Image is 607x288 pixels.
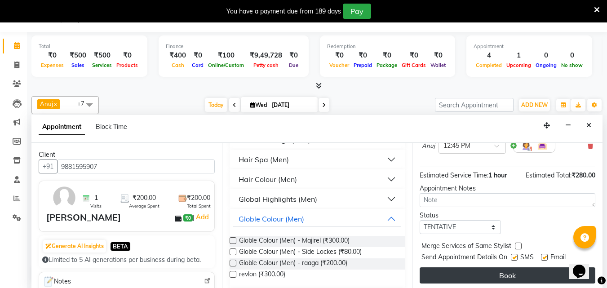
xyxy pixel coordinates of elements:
[239,154,289,165] div: Hair Spa (Men)
[39,43,140,50] div: Total
[428,62,448,68] span: Wallet
[286,50,301,61] div: ₹0
[133,193,156,203] span: ₹200.00
[520,253,534,264] span: SMS
[114,50,140,61] div: ₹0
[239,236,350,247] span: Globle Colour (Men) - Majirel (₹300.00)
[94,193,98,203] span: 1
[111,242,130,251] span: BETA
[399,50,428,61] div: ₹0
[233,151,402,168] button: Hair Spa (Men)
[327,62,351,68] span: Voucher
[226,7,341,16] div: You have a payment due from 189 days
[521,140,532,151] img: Hairdresser.png
[435,98,514,112] input: Search Appointment
[195,212,210,222] a: Add
[374,50,399,61] div: ₹0
[269,98,314,112] input: 2025-09-03
[287,62,301,68] span: Due
[327,50,351,61] div: ₹0
[399,62,428,68] span: Gift Cards
[519,99,550,111] button: ADD NEW
[239,194,317,204] div: Global Highlights (Men)
[57,160,215,173] input: Search by Name/Mobile/Email/Code
[569,252,598,279] iframe: chat widget
[39,50,66,61] div: ₹0
[90,62,114,68] span: Services
[187,203,211,209] span: Total Spent
[233,191,402,207] button: Global Highlights (Men)
[239,258,347,270] span: Globle Colour (Men) - raaga (₹200.00)
[39,62,66,68] span: Expenses
[166,43,301,50] div: Finance
[559,50,585,61] div: 0
[51,185,77,211] img: avatar
[420,211,501,220] div: Status
[233,211,402,227] button: Globle Colour (Men)
[96,123,127,131] span: Block Time
[428,50,448,61] div: ₹0
[504,62,533,68] span: Upcoming
[193,212,210,222] span: |
[190,62,206,68] span: Card
[169,62,186,68] span: Cash
[114,62,140,68] span: Products
[166,50,190,61] div: ₹400
[421,253,507,264] span: Send Appointment Details On
[474,50,504,61] div: 4
[53,100,57,107] a: x
[474,43,585,50] div: Appointment
[77,100,91,107] span: +7
[246,50,286,61] div: ₹9,49,728
[43,276,71,288] span: Notes
[521,102,548,108] span: ADD NEW
[559,62,585,68] span: No show
[190,50,206,61] div: ₹0
[420,184,595,193] div: Appointment Notes
[248,102,269,108] span: Wed
[39,160,58,173] button: +91
[488,171,507,179] span: 1 hour
[537,140,548,151] img: Interior.png
[69,62,87,68] span: Sales
[422,142,435,151] span: Anuj
[351,62,374,68] span: Prepaid
[239,270,285,281] span: revlon (₹300.00)
[533,62,559,68] span: Ongoing
[66,50,90,61] div: ₹500
[374,62,399,68] span: Package
[572,171,595,179] span: ₹280.00
[343,4,371,19] button: Pay
[43,240,106,253] button: Generate AI Insights
[239,174,297,185] div: Hair Colour (Men)
[420,267,595,284] button: Book
[526,171,572,179] span: Estimated Total:
[183,214,193,222] span: ₹0
[421,241,511,253] span: Merge Services of Same Stylist
[90,203,102,209] span: Visits
[39,150,215,160] div: Client
[39,119,85,135] span: Appointment
[42,255,211,265] div: Limited to 5 AI generations per business during beta.
[205,98,227,112] span: Today
[474,62,504,68] span: Completed
[187,193,210,203] span: ₹200.00
[504,50,533,61] div: 1
[420,171,488,179] span: Estimated Service Time:
[206,50,246,61] div: ₹100
[239,247,362,258] span: Globle Colour (Men) - Side Lockes (₹80.00)
[40,100,53,107] span: Anuj
[206,62,246,68] span: Online/Custom
[550,253,566,264] span: Email
[582,119,595,133] button: Close
[351,50,374,61] div: ₹0
[129,203,160,209] span: Average Spent
[533,50,559,61] div: 0
[327,43,448,50] div: Redemption
[46,211,121,224] div: [PERSON_NAME]
[239,213,304,224] div: Globle Colour (Men)
[90,50,114,61] div: ₹500
[233,171,402,187] button: Hair Colour (Men)
[251,62,281,68] span: Petty cash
